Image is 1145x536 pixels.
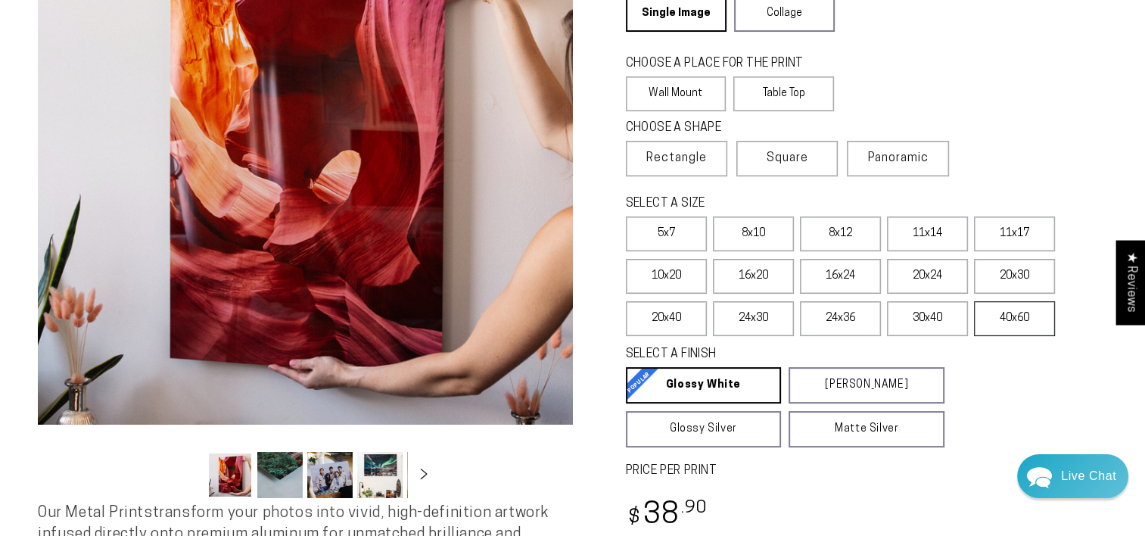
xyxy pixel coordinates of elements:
div: Click to open Judge.me floating reviews tab [1116,240,1145,324]
label: 20x40 [626,301,707,336]
button: Slide right [407,459,440,492]
label: 20x30 [974,259,1055,294]
label: 20x24 [887,259,968,294]
label: 11x14 [887,217,968,251]
button: Slide left [170,459,203,492]
a: Glossy White [626,367,782,404]
legend: CHOOSE A SHAPE [626,120,823,137]
label: PRICE PER PRINT [626,463,1108,480]
span: Square [767,149,808,167]
span: $ [628,508,641,528]
label: 24x30 [713,301,794,336]
a: Glossy Silver [626,411,782,447]
label: 24x36 [800,301,881,336]
label: 8x10 [713,217,794,251]
legend: SELECT A SIZE [626,195,909,213]
label: Table Top [733,76,834,111]
label: 11x17 [974,217,1055,251]
label: 16x24 [800,259,881,294]
legend: CHOOSE A PLACE FOR THE PRINT [626,55,820,73]
label: 16x20 [713,259,794,294]
label: 5x7 [626,217,707,251]
button: Load image 1 in gallery view [207,452,253,498]
div: Contact Us Directly [1061,454,1116,498]
a: Matte Silver [789,411,944,447]
label: 30x40 [887,301,968,336]
label: 40x60 [974,301,1055,336]
label: 10x20 [626,259,707,294]
sup: .90 [680,500,708,517]
button: Load image 4 in gallery view [357,452,403,498]
bdi: 38 [626,501,708,531]
button: Load image 2 in gallery view [257,452,303,498]
button: Load image 3 in gallery view [307,452,353,498]
label: 8x12 [800,217,881,251]
span: Panoramic [868,152,929,164]
a: [PERSON_NAME] [789,367,944,404]
label: Wall Mount [626,76,727,111]
legend: SELECT A FINISH [626,346,909,363]
div: Chat widget toggle [1017,454,1128,498]
span: Rectangle [646,149,707,167]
